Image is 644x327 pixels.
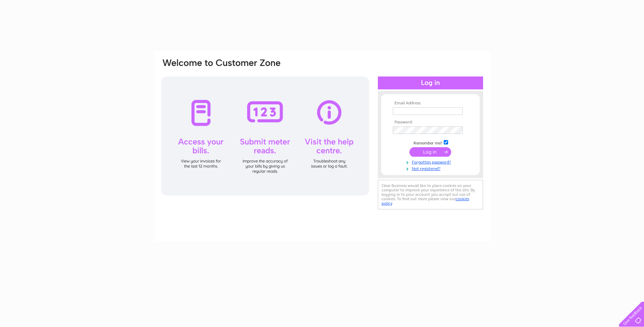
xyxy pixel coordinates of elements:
[391,101,470,106] th: Email Address:
[382,196,469,206] a: cookies policy
[393,158,470,165] a: Forgotten password?
[391,139,470,146] td: Remember me?
[378,180,483,209] div: Clear Business would like to place cookies on your computer to improve your experience of the sit...
[393,165,470,171] a: Not registered?
[409,147,451,157] input: Submit
[391,120,470,125] th: Password:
